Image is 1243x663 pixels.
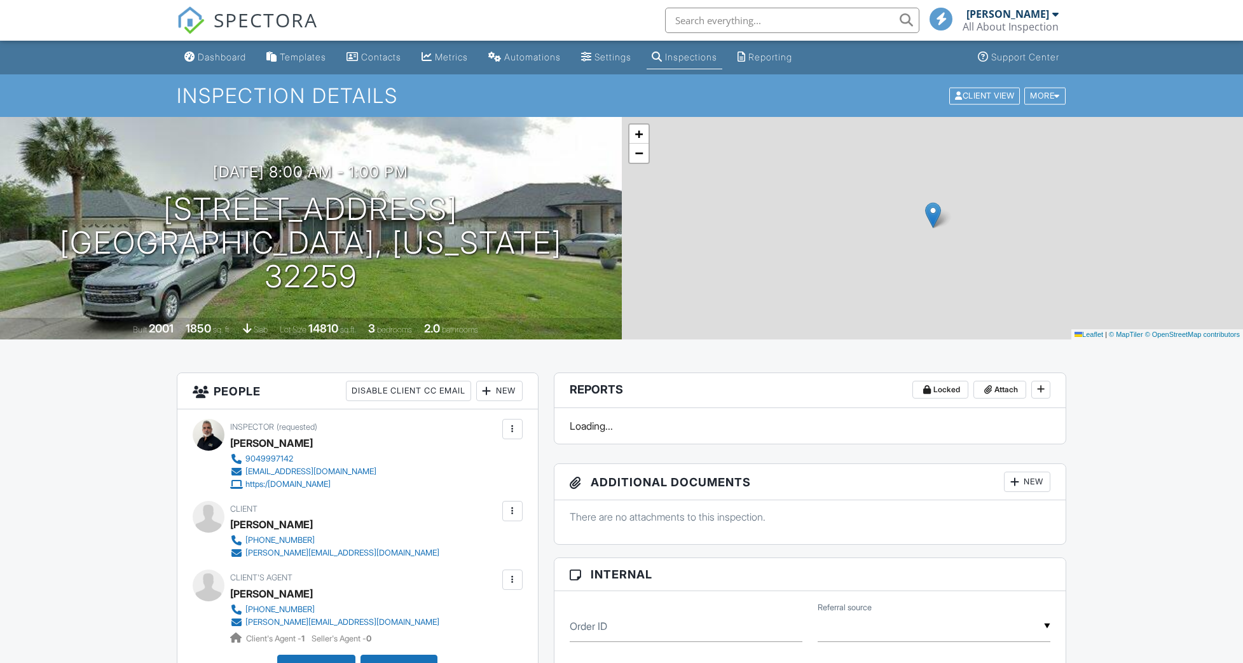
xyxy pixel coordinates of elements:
[366,634,371,643] strong: 0
[245,467,376,477] div: [EMAIL_ADDRESS][DOMAIN_NAME]
[230,534,439,547] a: [PHONE_NUMBER]
[177,85,1067,107] h1: Inspection Details
[245,479,331,489] div: https:/[DOMAIN_NAME]
[186,322,211,335] div: 1850
[368,322,375,335] div: 3
[1024,87,1066,104] div: More
[230,478,376,491] a: https:/[DOMAIN_NAME]
[230,573,292,582] span: Client's Agent
[230,453,376,465] a: 9049997142
[1109,331,1143,338] a: © MapTiler
[1004,472,1050,492] div: New
[254,325,268,334] span: slab
[504,51,561,62] div: Automations
[483,46,566,69] a: Automations (Basic)
[635,145,643,161] span: −
[133,325,147,334] span: Built
[732,46,797,69] a: Reporting
[948,90,1023,100] a: Client View
[476,381,523,401] div: New
[570,510,1051,524] p: There are no attachments to this inspection.
[230,515,313,534] div: [PERSON_NAME]
[230,422,274,432] span: Inspector
[308,322,338,335] div: 14810
[416,46,473,69] a: Metrics
[963,20,1059,33] div: All About Inspection
[230,584,313,603] a: [PERSON_NAME]
[177,17,318,44] a: SPECTORA
[245,605,315,615] div: [PHONE_NUMBER]
[570,619,607,633] label: Order ID
[554,558,1066,591] h3: Internal
[245,454,293,464] div: 9049997142
[346,381,471,401] div: Disable Client CC Email
[435,51,468,62] div: Metrics
[973,46,1064,69] a: Support Center
[301,634,305,643] strong: 1
[1145,331,1240,338] a: © OpenStreetMap contributors
[576,46,636,69] a: Settings
[230,434,313,453] div: [PERSON_NAME]
[966,8,1049,20] div: [PERSON_NAME]
[230,504,258,514] span: Client
[377,325,412,334] span: bedrooms
[925,202,941,228] img: Marker
[1105,331,1107,338] span: |
[312,634,371,643] span: Seller's Agent -
[277,422,317,432] span: (requested)
[629,144,649,163] a: Zoom out
[341,46,406,69] a: Contacts
[340,325,356,334] span: sq.ft.
[280,51,326,62] div: Templates
[665,51,717,62] div: Inspections
[629,125,649,144] a: Zoom in
[261,46,331,69] a: Templates
[361,51,401,62] div: Contacts
[594,51,631,62] div: Settings
[665,8,919,33] input: Search everything...
[245,548,439,558] div: [PERSON_NAME][EMAIL_ADDRESS][DOMAIN_NAME]
[230,465,376,478] a: [EMAIL_ADDRESS][DOMAIN_NAME]
[424,322,440,335] div: 2.0
[230,603,439,616] a: [PHONE_NUMBER]
[245,535,315,545] div: [PHONE_NUMBER]
[554,464,1066,500] h3: Additional Documents
[635,126,643,142] span: +
[442,325,478,334] span: bathrooms
[149,322,174,335] div: 2001
[214,6,318,33] span: SPECTORA
[245,617,439,627] div: [PERSON_NAME][EMAIL_ADDRESS][DOMAIN_NAME]
[20,193,601,293] h1: [STREET_ADDRESS] [GEOGRAPHIC_DATA], [US_STATE] 32259
[748,51,792,62] div: Reporting
[991,51,1059,62] div: Support Center
[213,163,408,181] h3: [DATE] 8:00 am - 1:00 pm
[818,602,872,613] label: Referral source
[949,87,1020,104] div: Client View
[177,373,538,409] h3: People
[246,634,306,643] span: Client's Agent -
[230,616,439,629] a: [PERSON_NAME][EMAIL_ADDRESS][DOMAIN_NAME]
[179,46,251,69] a: Dashboard
[1075,331,1103,338] a: Leaflet
[213,325,231,334] span: sq. ft.
[280,325,306,334] span: Lot Size
[177,6,205,34] img: The Best Home Inspection Software - Spectora
[198,51,246,62] div: Dashboard
[230,547,439,559] a: [PERSON_NAME][EMAIL_ADDRESS][DOMAIN_NAME]
[647,46,722,69] a: Inspections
